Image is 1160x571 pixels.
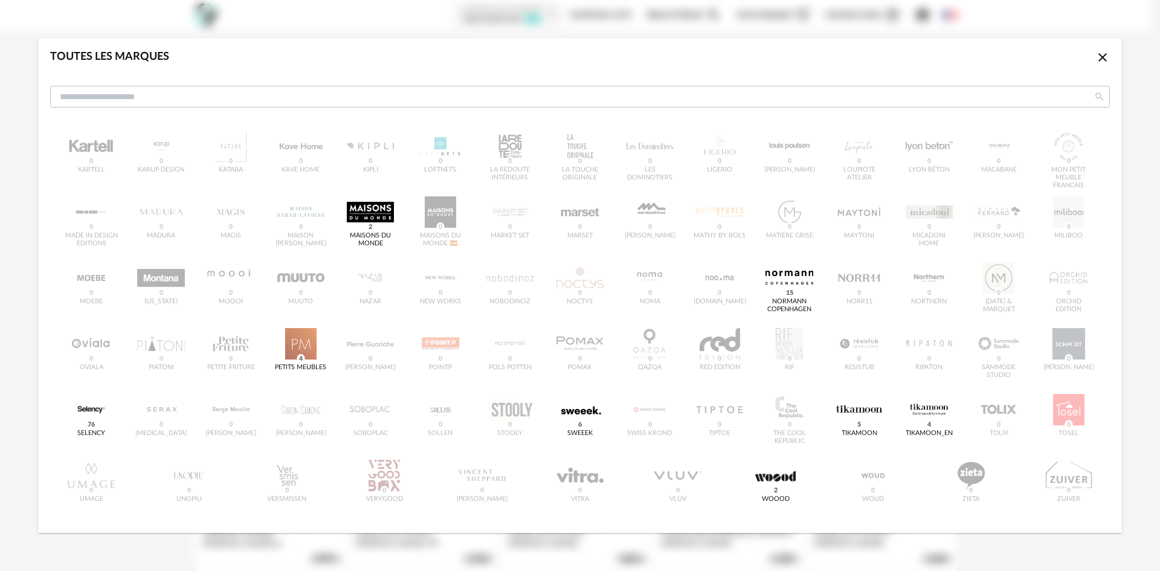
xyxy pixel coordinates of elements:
div: Toutes les marques [50,50,169,64]
div: dialog [38,38,1122,533]
div: Maisons du Monde [344,232,397,248]
div: Tikamoon [842,430,877,437]
span: 2 [367,222,375,232]
div: Petits meubles [275,364,326,372]
span: Close icon [1095,52,1110,63]
span: 4 [925,420,933,430]
div: Normann Copenhagen [763,298,816,314]
div: Tikamoon_EN [906,430,953,437]
span: 76 [86,420,97,430]
span: 6 [576,420,584,430]
span: 2 [772,486,779,495]
div: WOOOD [762,495,790,503]
div: Sweeek [567,430,593,437]
span: 5 [855,420,863,430]
div: Selency [77,430,105,437]
span: 15 [784,288,795,298]
span: 4 [297,354,304,364]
